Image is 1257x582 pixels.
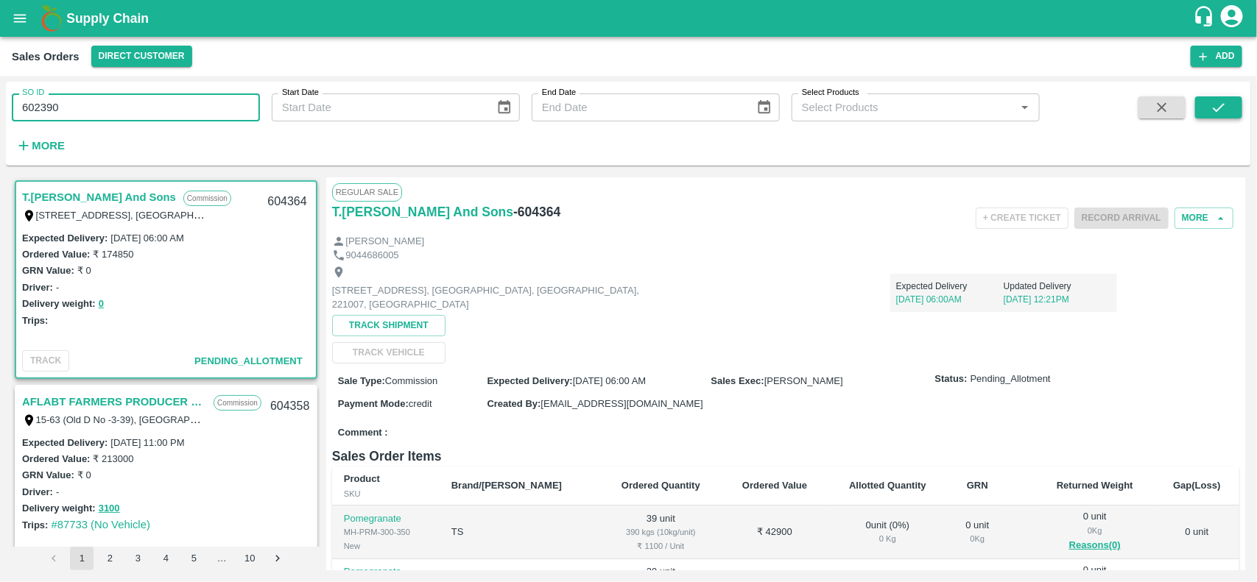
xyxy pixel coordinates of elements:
[338,398,409,409] label: Payment Mode :
[722,505,828,559] td: ₹ 42900
[345,235,424,249] p: [PERSON_NAME]
[1175,207,1233,229] button: More
[338,375,385,386] label: Sale Type :
[266,547,289,570] button: Go to next page
[332,284,663,311] p: [STREET_ADDRESS], [GEOGRAPHIC_DATA], [GEOGRAPHIC_DATA], 221007, [GEOGRAPHIC_DATA]
[1191,46,1242,67] button: Add
[487,398,541,409] label: Created By :
[98,547,122,570] button: Go to page 2
[282,87,319,99] label: Start Date
[750,93,778,121] button: Choose date
[409,398,432,409] span: credit
[332,183,402,201] span: Regular Sale
[513,202,560,222] h6: - 604364
[36,414,809,425] label: 15-63 (Old D No -3-39), [GEOGRAPHIC_DATA], [GEOGRAPHIC_DATA]. , [GEOGRAPHIC_DATA] , [GEOGRAPHIC_D...
[332,446,1239,466] h6: Sales Order Items
[32,140,65,152] strong: More
[37,4,66,33] img: logo
[611,525,710,539] div: 390 kgs (10kg/unit)
[332,315,446,336] button: Track Shipment
[487,375,572,386] label: Expected Delivery :
[338,426,388,440] label: Comment :
[40,547,292,570] nav: pagination navigation
[967,480,988,491] b: GRN
[1155,505,1239,559] td: 0 unit
[599,505,722,559] td: 39 unit
[22,282,53,293] label: Driver:
[1047,524,1143,537] div: 0 Kg
[22,486,53,497] label: Driver:
[51,519,150,530] a: #87733 (No Vehicle)
[194,355,303,366] span: Pending_Allotment
[611,539,710,553] div: ₹ 1100 / Unit
[344,487,428,500] div: SKU
[896,293,1004,306] p: [DATE] 06:00AM
[802,87,859,99] label: Select Products
[711,375,764,386] label: Sales Exec :
[1219,3,1245,34] div: account of current user
[258,185,315,219] div: 604364
[214,395,261,411] p: Commission
[36,209,483,221] label: [STREET_ADDRESS], [GEOGRAPHIC_DATA], [GEOGRAPHIC_DATA], 221007, [GEOGRAPHIC_DATA]
[839,532,936,545] div: 0 Kg
[960,532,996,545] div: 0 Kg
[56,486,59,497] label: -
[541,398,703,409] span: [EMAIL_ADDRESS][DOMAIN_NAME]
[1173,480,1220,491] b: Gap(Loss)
[261,389,318,424] div: 604358
[22,315,48,326] label: Trips:
[1015,98,1035,117] button: Open
[22,87,44,99] label: SO ID
[56,282,59,293] label: -
[451,480,562,491] b: Brand/[PERSON_NAME]
[344,539,428,553] div: New
[3,1,37,35] button: open drawer
[22,265,74,276] label: GRN Value:
[183,191,231,206] p: Commission
[1004,280,1111,293] p: Updated Delivery
[93,453,133,464] label: ₹ 213000
[742,480,807,491] b: Ordered Value
[1004,293,1111,306] p: [DATE] 12:21PM
[182,547,205,570] button: Go to page 5
[839,519,936,546] div: 0 unit ( 0 %)
[796,98,1011,117] input: Select Products
[622,480,700,491] b: Ordered Quantity
[344,565,428,579] p: Pomegranate
[971,372,1051,386] span: Pending_Allotment
[238,547,261,570] button: Go to page 10
[272,93,485,121] input: Start Date
[332,202,513,222] a: T.[PERSON_NAME] And Sons
[110,233,183,244] label: [DATE] 06:00 AM
[532,93,744,121] input: End Date
[344,525,428,539] div: MH-PRM-300-350
[385,375,438,386] span: Commission
[22,453,90,464] label: Ordered Value:
[22,519,48,530] label: Trips:
[22,188,176,207] a: T.[PERSON_NAME] And Sons
[764,375,843,386] span: [PERSON_NAME]
[110,437,184,448] label: [DATE] 11:00 PM
[1057,480,1133,491] b: Returned Weight
[1047,537,1143,554] button: Reasons(0)
[22,437,108,448] label: Expected Delivery :
[542,87,576,99] label: End Date
[22,392,206,411] a: AFLABT FARMERS PRODUCER COMPANY LIMITED
[573,375,646,386] span: [DATE] 06:00 AM
[935,372,968,386] label: Status:
[22,249,90,260] label: Ordered Value:
[99,500,120,517] button: 3100
[22,298,96,309] label: Delivery weight:
[12,133,68,158] button: More
[99,296,104,313] button: 0
[345,249,398,263] p: 9044686005
[344,512,428,526] p: Pomegranate
[66,8,1193,29] a: Supply Chain
[66,11,149,26] b: Supply Chain
[22,233,108,244] label: Expected Delivery :
[960,519,996,546] div: 0 unit
[93,249,133,260] label: ₹ 174850
[77,469,91,480] label: ₹ 0
[70,547,94,570] button: page 1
